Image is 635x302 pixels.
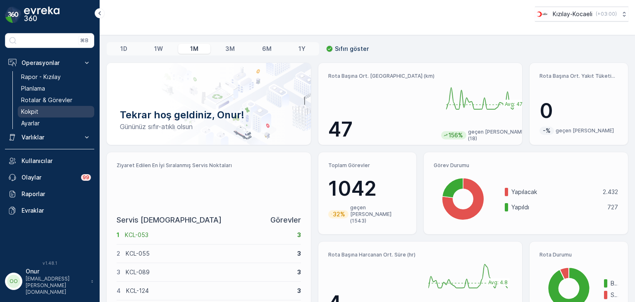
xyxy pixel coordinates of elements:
p: Rapor - Kızılay [21,73,61,81]
img: k%C4%B1z%C4%B1lay_0jL9uU1.png [535,10,549,19]
p: KCL-124 [126,287,292,295]
p: Bitmiş [611,279,618,288]
p: 3 [297,249,301,258]
p: 99 [83,174,89,181]
p: 6M [262,45,272,53]
a: Raporlar [5,186,94,202]
p: Planlama [21,84,45,93]
p: Yapılacak [511,188,597,196]
p: 32% [332,210,346,218]
p: 1D [120,45,127,53]
a: Evraklar [5,202,94,219]
p: 3M [225,45,235,53]
p: ( +03:00 ) [596,11,617,17]
p: 3 [117,268,120,276]
p: [EMAIL_ADDRESS][PERSON_NAME][DOMAIN_NAME] [26,276,87,295]
p: 1042 [328,176,407,201]
p: Toplam Görevler [328,162,407,169]
p: Operasyonlar [21,59,78,67]
p: 2 [117,249,120,258]
p: 47 [328,117,434,142]
p: 156% [448,131,464,139]
a: Ayarlar [18,117,94,129]
a: Olaylar99 [5,169,94,186]
button: Operasyonlar [5,55,94,71]
button: OOOnur[EMAIL_ADDRESS][PERSON_NAME][DOMAIN_NAME] [5,267,94,295]
span: v 1.48.1 [5,261,94,266]
a: Kokpit [18,106,94,117]
p: geçen [PERSON_NAME] (18) [468,129,530,142]
p: Kullanıcılar [21,157,91,165]
p: 1 [117,231,119,239]
p: 3 [297,287,301,295]
p: geçen [PERSON_NAME] (1543) [350,204,407,224]
p: Ziyaret Edilen En İyi Sıralanmış Servis Noktaları [117,162,301,169]
p: 3 [297,231,301,239]
p: KCL-053 [125,231,292,239]
p: 1M [190,45,198,53]
p: Ayarlar [21,119,40,127]
button: Varlıklar [5,129,94,146]
p: Rotalar & Görevler [21,96,72,104]
div: OO [7,275,20,288]
a: Rapor - Kızılay [18,71,94,83]
p: Görev Durumu [434,162,618,169]
p: 2.432 [603,188,618,196]
p: Sıfırı göster [335,45,369,53]
p: Rota Başına Ort. [GEOGRAPHIC_DATA] (km) [328,73,434,79]
p: Yapıldı [511,203,602,211]
p: Rota Başına Ort. Yakıt Tüketimi (lt) [540,73,618,79]
p: Onur [26,267,87,276]
p: Rota Durumu [540,252,618,258]
p: Rota Başına Harcanan Ort. Süre (hr) [328,252,417,258]
p: Servis [DEMOGRAPHIC_DATA] [117,214,222,226]
p: Olaylar [21,173,76,182]
p: 727 [607,203,618,211]
p: Raporlar [21,190,91,198]
p: Varlıklar [21,133,78,141]
p: Kokpit [21,108,38,116]
p: geçen [PERSON_NAME] [556,127,614,134]
button: Kızılay-Kocaeli(+03:00) [535,7,628,22]
p: 4 [117,287,121,295]
p: KCL-089 [126,268,292,276]
img: logo [5,7,21,23]
p: 1Y [298,45,306,53]
a: Planlama [18,83,94,94]
p: Gününüz sıfır-atıklı olsun [120,122,298,132]
p: 0 [540,98,618,123]
p: Süresi doldu [611,291,618,299]
p: Evraklar [21,206,91,215]
p: ⌘B [80,37,88,44]
p: Görevler [270,214,301,226]
p: KCL-055 [126,249,292,258]
p: Tekrar hoş geldiniz, Onur! [120,108,298,122]
p: 1W [154,45,163,53]
a: Kullanıcılar [5,153,94,169]
img: logo_dark-DEwI_e13.png [24,7,60,23]
p: 3 [297,268,301,276]
p: Kızılay-Kocaeli [553,10,592,18]
p: -% [542,127,551,135]
a: Rotalar & Görevler [18,94,94,106]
